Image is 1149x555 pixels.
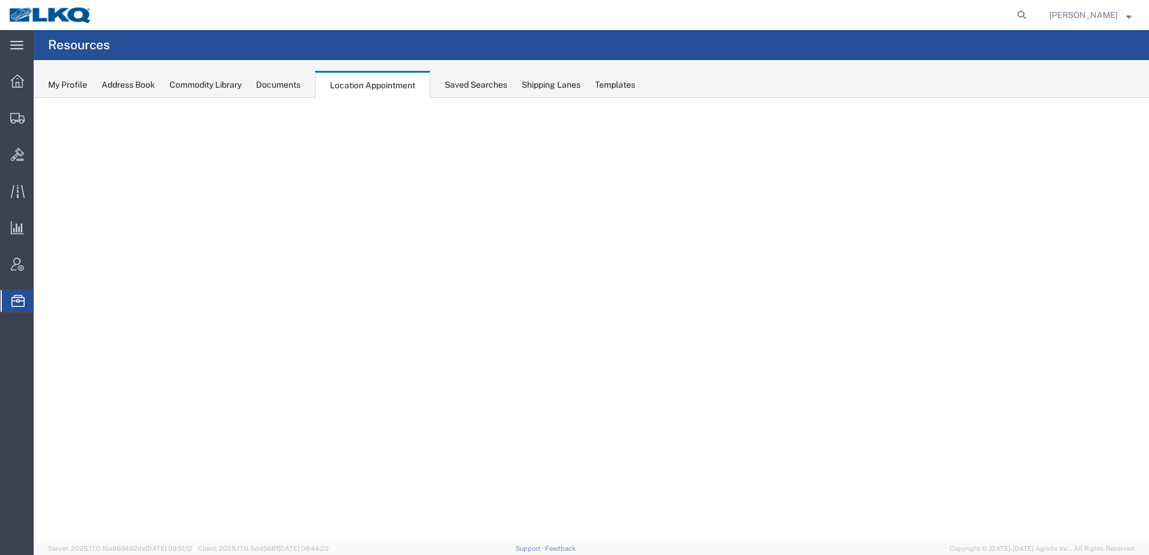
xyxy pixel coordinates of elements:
[102,79,155,91] div: Address Book
[1049,8,1132,22] button: [PERSON_NAME]
[949,544,1135,554] span: Copyright © [DATE]-[DATE] Agistix Inc., All Rights Reserved
[48,30,110,60] h4: Resources
[545,545,576,552] a: Feedback
[34,98,1149,542] iframe: FS Legacy Container
[1049,8,1118,22] span: Brian Schmidt
[278,545,329,552] span: [DATE] 08:44:20
[256,79,300,91] div: Documents
[8,6,93,24] img: logo
[445,79,507,91] div: Saved Searches
[145,545,192,552] span: [DATE] 09:51:12
[48,545,192,552] span: Server: 2025.17.0-16a969492de
[516,545,546,552] a: Support
[169,79,242,91] div: Commodity Library
[315,71,430,99] div: Location Appointment
[522,79,581,91] div: Shipping Lanes
[595,79,635,91] div: Templates
[48,79,87,91] div: My Profile
[198,545,329,552] span: Client: 2025.17.0-5dd568f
